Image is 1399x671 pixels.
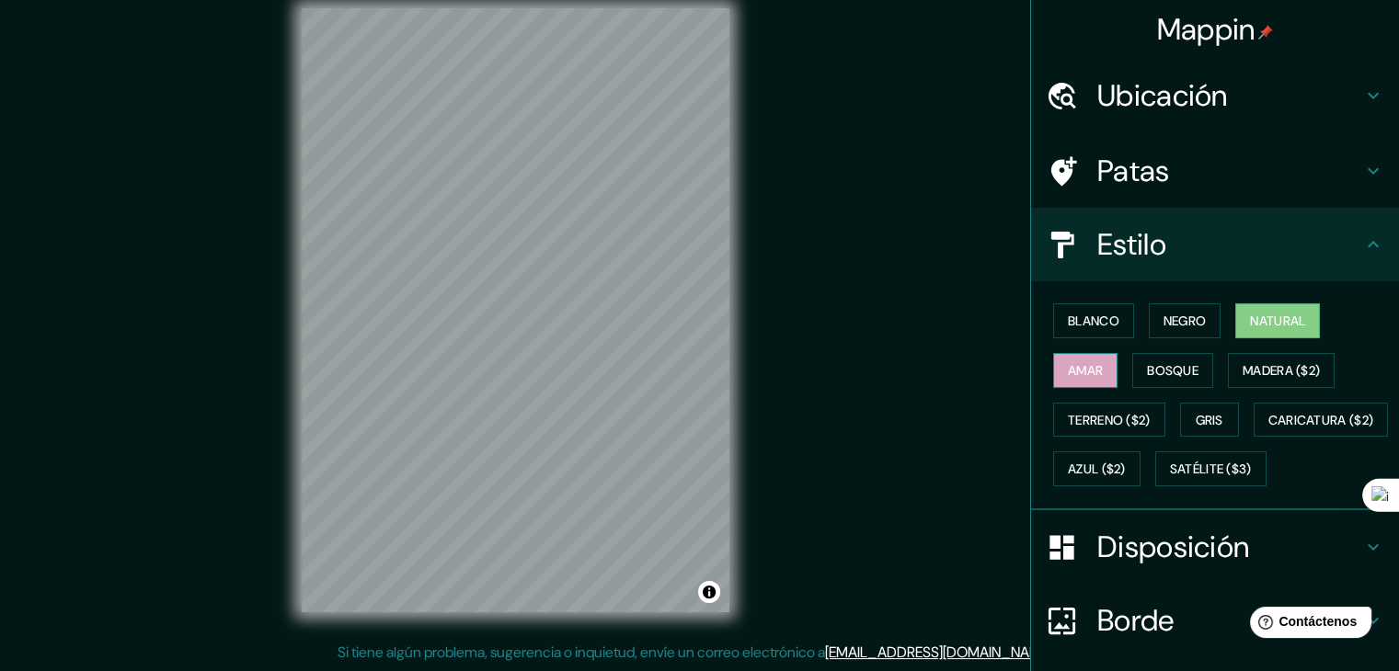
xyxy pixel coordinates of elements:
[1254,403,1389,438] button: Caricatura ($2)
[1180,403,1239,438] button: Gris
[1164,313,1207,329] font: Negro
[1031,510,1399,584] div: Disposición
[1250,313,1305,329] font: Natural
[1147,362,1198,379] font: Bosque
[1268,412,1374,428] font: Caricatura ($2)
[1235,303,1320,338] button: Natural
[1243,362,1320,379] font: Madera ($2)
[1258,25,1273,40] img: pin-icon.png
[1155,451,1267,486] button: Satélite ($3)
[1053,451,1141,486] button: Azul ($2)
[1149,303,1221,338] button: Negro
[1097,152,1170,190] font: Patas
[1053,303,1134,338] button: Blanco
[1053,403,1165,438] button: Terreno ($2)
[1097,76,1228,115] font: Ubicación
[1196,412,1223,428] font: Gris
[1068,362,1103,379] font: Amar
[1097,528,1249,566] font: Disposición
[1031,134,1399,208] div: Patas
[1228,353,1335,388] button: Madera ($2)
[1097,225,1166,264] font: Estilo
[1157,10,1256,49] font: Mappin
[1031,208,1399,281] div: Estilo
[1235,599,1379,651] iframe: Lanzador de widgets de ayuda
[338,643,825,662] font: Si tiene algún problema, sugerencia o inquietud, envíe un correo electrónico a
[1068,313,1119,329] font: Blanco
[1170,461,1252,478] font: Satélite ($3)
[698,581,720,603] button: Activar o desactivar atribución
[1097,601,1175,640] font: Borde
[302,8,729,612] canvas: Mapa
[825,643,1052,662] a: [EMAIL_ADDRESS][DOMAIN_NAME]
[1068,461,1126,478] font: Azul ($2)
[1132,353,1213,388] button: Bosque
[1068,412,1151,428] font: Terreno ($2)
[1053,353,1118,388] button: Amar
[1031,59,1399,132] div: Ubicación
[1031,584,1399,657] div: Borde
